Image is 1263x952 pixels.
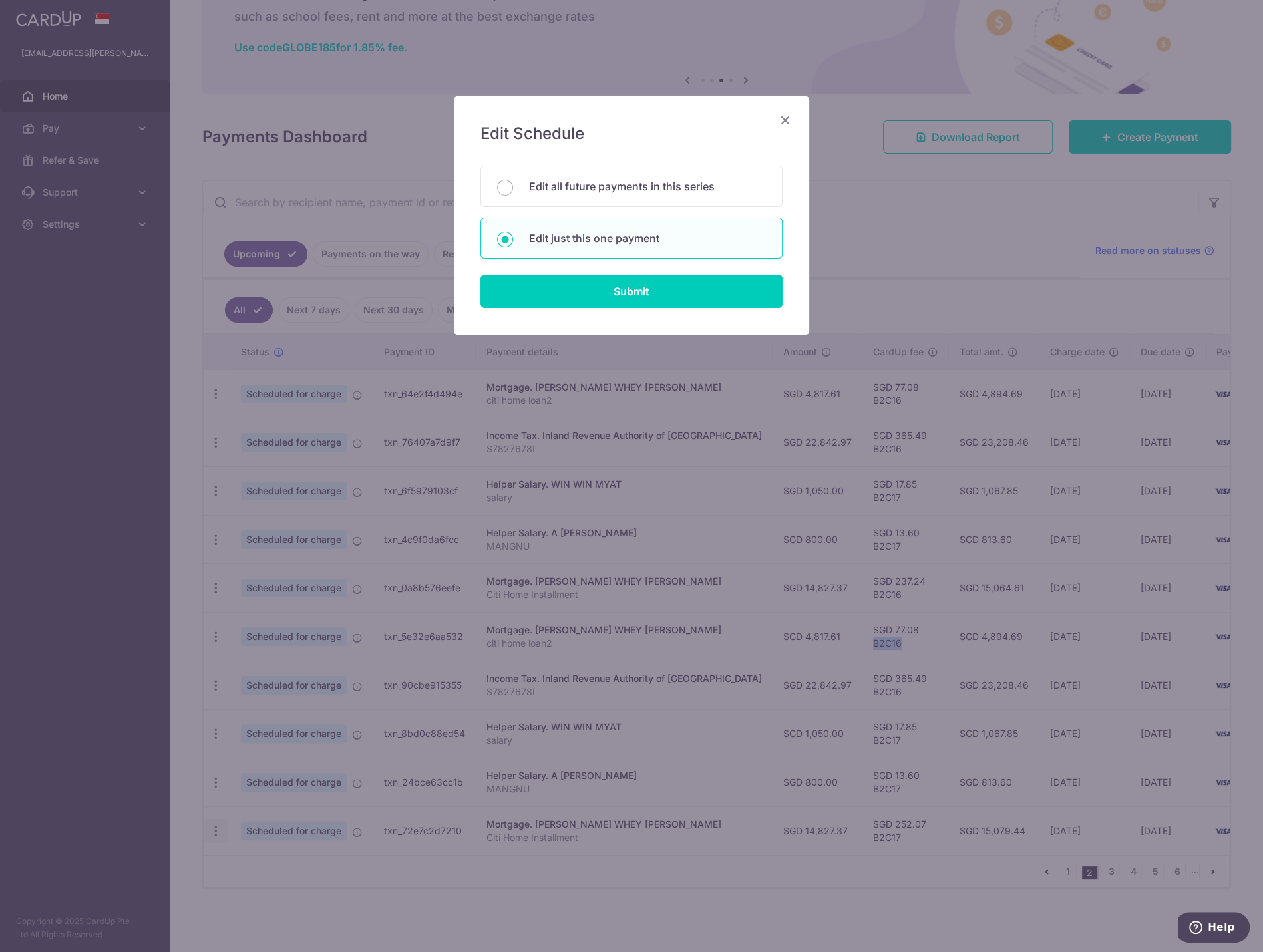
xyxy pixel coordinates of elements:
p: Edit just this one payment [529,230,766,246]
p: Edit all future payments in this series [529,178,766,194]
iframe: Opens a widget where you can find more information [1178,912,1250,945]
input: Submit [480,275,783,308]
h5: Edit Schedule [480,123,783,144]
button: Close [777,112,793,128]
